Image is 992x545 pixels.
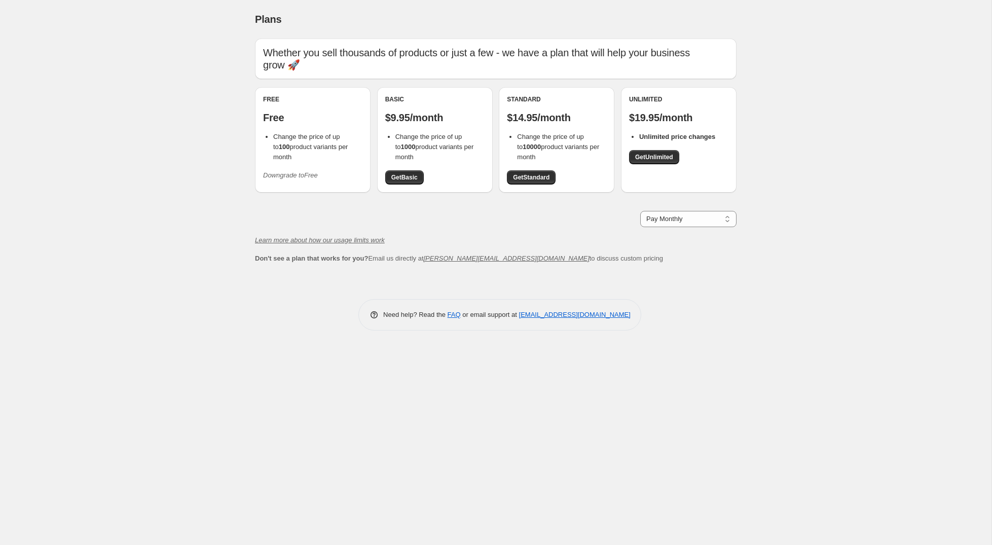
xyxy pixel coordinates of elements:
a: GetBasic [385,170,424,185]
div: Standard [507,95,606,103]
span: Change the price of up to product variants per month [395,133,474,161]
div: Free [263,95,362,103]
span: Change the price of up to product variants per month [273,133,348,161]
button: Downgrade toFree [257,167,324,184]
span: Change the price of up to product variants per month [517,133,599,161]
span: Email us directly at to discuss custom pricing [255,255,663,262]
p: Free [263,112,362,124]
p: $9.95/month [385,112,485,124]
b: 100 [279,143,290,151]
b: Unlimited price changes [639,133,715,140]
a: [PERSON_NAME][EMAIL_ADDRESS][DOMAIN_NAME] [424,255,590,262]
a: FAQ [448,311,461,318]
span: Get Basic [391,173,418,181]
div: Unlimited [629,95,728,103]
p: $19.95/month [629,112,728,124]
b: Don't see a plan that works for you? [255,255,368,262]
a: GetStandard [507,170,556,185]
b: 1000 [401,143,416,151]
b: 10000 [523,143,541,151]
a: Learn more about how our usage limits work [255,236,385,244]
span: Need help? Read the [383,311,448,318]
span: Get Unlimited [635,153,673,161]
div: Basic [385,95,485,103]
span: Plans [255,14,281,25]
p: $14.95/month [507,112,606,124]
a: [EMAIL_ADDRESS][DOMAIN_NAME] [519,311,631,318]
span: or email support at [461,311,519,318]
i: Downgrade to Free [263,171,318,179]
span: Get Standard [513,173,549,181]
p: Whether you sell thousands of products or just a few - we have a plan that will help your busines... [263,47,728,71]
a: GetUnlimited [629,150,679,164]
